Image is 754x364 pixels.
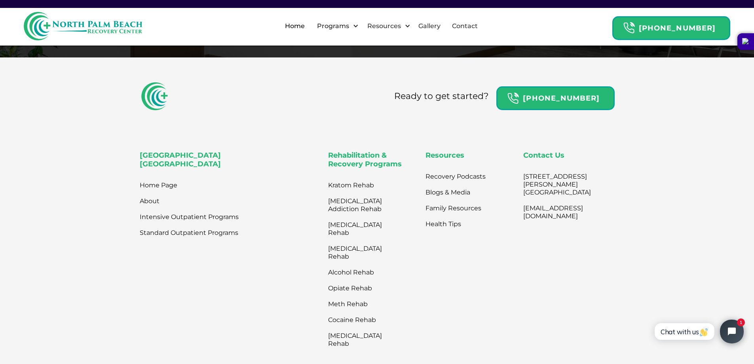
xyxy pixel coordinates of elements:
[315,21,351,31] div: Programs
[328,328,395,352] a: [MEDICAL_DATA] Rehab
[328,241,395,265] a: [MEDICAL_DATA] Rehab
[425,169,486,185] a: Recovery Podcasts
[365,21,403,31] div: Resources
[425,151,464,160] strong: Resources
[425,200,481,216] a: Family Resources
[328,217,395,241] a: [MEDICAL_DATA] Rehab
[425,216,461,232] a: Health Tips
[414,13,445,39] a: Gallery
[425,185,470,200] a: Blogs & Media
[140,209,239,225] a: Intensive Outpatient Programs
[523,200,591,224] a: [EMAIL_ADDRESS][DOMAIN_NAME]
[523,94,600,103] strong: [PHONE_NUMBER]
[328,265,395,280] a: Alcohol Rehab
[328,296,395,312] a: Meth Rehab
[394,90,488,103] div: Ready to get started?
[328,151,402,168] strong: Rehabilitation & Recovery Programs
[639,24,716,32] strong: [PHONE_NUMBER]
[140,177,177,193] a: Home Page
[280,13,310,39] a: Home
[507,92,519,105] img: Header Calendar Icons
[328,177,395,193] a: Kratom Rehab
[328,193,395,217] a: [MEDICAL_DATA] Addiction Rehab
[646,313,750,350] iframe: Tidio Chat
[447,13,482,39] a: Contact
[140,151,221,168] strong: [GEOGRAPHIC_DATA] [GEOGRAPHIC_DATA]
[140,193,160,209] a: About
[623,22,635,34] img: Header Calendar Icons
[140,225,238,241] a: Standard Outpatient Programs
[612,12,730,40] a: Header Calendar Icons[PHONE_NUMBER]
[361,13,412,39] div: Resources
[328,280,395,296] a: Opiate Rehab
[310,13,361,39] div: Programs
[523,169,591,200] a: [STREET_ADDRESS][PERSON_NAME][GEOGRAPHIC_DATA]
[523,151,564,160] strong: Contact Us
[328,312,395,328] a: Cocaine Rehab
[496,82,614,110] a: Header Calendar Icons[PHONE_NUMBER]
